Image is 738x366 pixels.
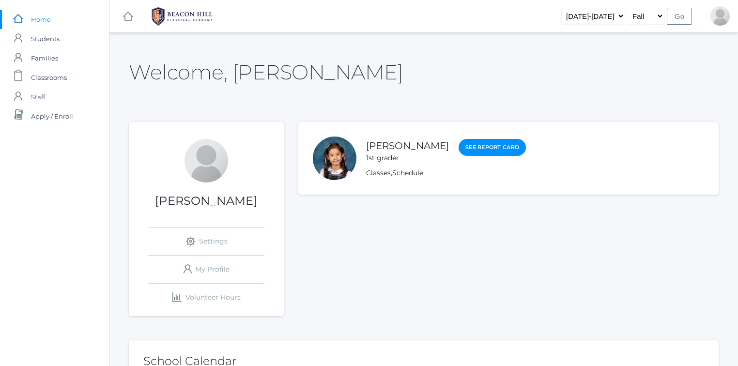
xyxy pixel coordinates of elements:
[148,256,264,283] a: My Profile
[31,10,51,29] span: Home
[710,6,730,26] div: Lisa Chea
[459,139,526,156] a: See Report Card
[148,228,264,255] a: Settings
[31,48,58,68] span: Families
[184,139,228,183] div: Lisa Chea
[129,195,284,207] h1: [PERSON_NAME]
[31,68,67,87] span: Classrooms
[366,168,526,178] div: ,
[148,284,264,311] a: Volunteer Hours
[146,4,218,29] img: 1_BHCALogos-05.png
[366,140,449,152] a: [PERSON_NAME]
[31,107,73,126] span: Apply / Enroll
[313,137,356,180] div: Whitney Chea
[392,168,423,177] a: Schedule
[31,87,45,107] span: Staff
[366,168,391,177] a: Classes
[667,8,692,25] input: Go
[129,61,403,83] h2: Welcome, [PERSON_NAME]
[31,29,60,48] span: Students
[366,153,449,163] div: 1st grader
